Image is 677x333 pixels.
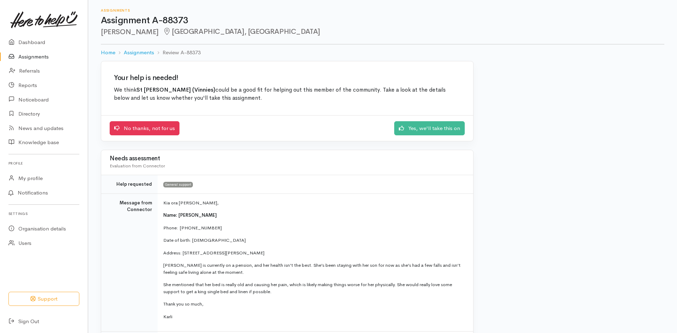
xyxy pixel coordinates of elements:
span: General support [163,182,193,187]
button: Support [8,292,79,306]
p: Date of birth: [DEMOGRAPHIC_DATA] [163,237,465,244]
p: Kia ora [PERSON_NAME], [163,199,465,206]
p: Thank you so much, [163,301,465,308]
a: No thanks, not for us [110,121,179,136]
b: St [PERSON_NAME] (Vinnies) [136,86,215,93]
p: She mentioned that her bed is really old and causing her pain, which is likely making things wors... [163,281,465,295]
p: Address: [STREET_ADDRESS][PERSON_NAME] [163,249,465,257]
h1: Assignment A-88373 [101,16,664,26]
span: Name: [PERSON_NAME] [163,212,217,218]
h2: Your help is needed! [114,74,461,82]
p: Phone: [PHONE_NUMBER] [163,224,465,232]
span: Evaluation from Connector [110,163,165,169]
h6: Profile [8,159,79,168]
h3: Needs assessment [110,155,465,162]
h6: Assignments [101,8,664,12]
span: [GEOGRAPHIC_DATA], [GEOGRAPHIC_DATA] [163,27,320,36]
p: Karli [163,313,465,320]
li: Review A-88373 [154,49,201,57]
p: [PERSON_NAME] is currently on a pension, and her health isn’t the best. She’s been staying with h... [163,262,465,276]
h6: Settings [8,209,79,218]
td: Message from Connector [101,193,158,332]
nav: breadcrumb [101,44,664,61]
h2: [PERSON_NAME] [101,28,664,36]
a: Home [101,49,115,57]
p: We think could be a good fit for helping out this member of the community. Take a look at the det... [114,86,461,103]
a: Yes, we'll take this on [394,121,465,136]
a: Assignments [124,49,154,57]
td: Help requested [101,175,158,194]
